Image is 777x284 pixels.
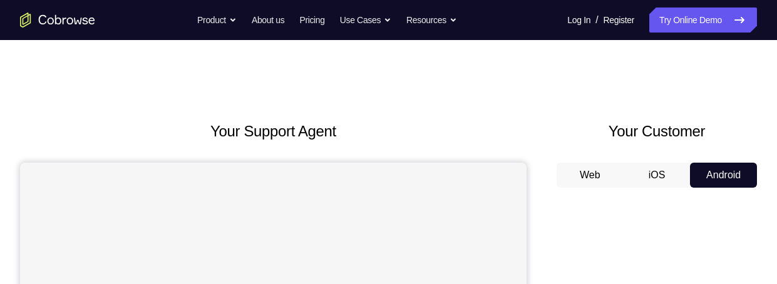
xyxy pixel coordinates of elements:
[299,8,324,33] a: Pricing
[340,8,391,33] button: Use Cases
[567,8,590,33] a: Log In
[595,13,598,28] span: /
[252,8,284,33] a: About us
[20,120,527,143] h2: Your Support Agent
[604,8,634,33] a: Register
[624,163,691,188] button: iOS
[197,8,237,33] button: Product
[690,163,757,188] button: Android
[20,13,95,28] a: Go to the home page
[406,8,457,33] button: Resources
[557,163,624,188] button: Web
[557,120,757,143] h2: Your Customer
[649,8,757,33] a: Try Online Demo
